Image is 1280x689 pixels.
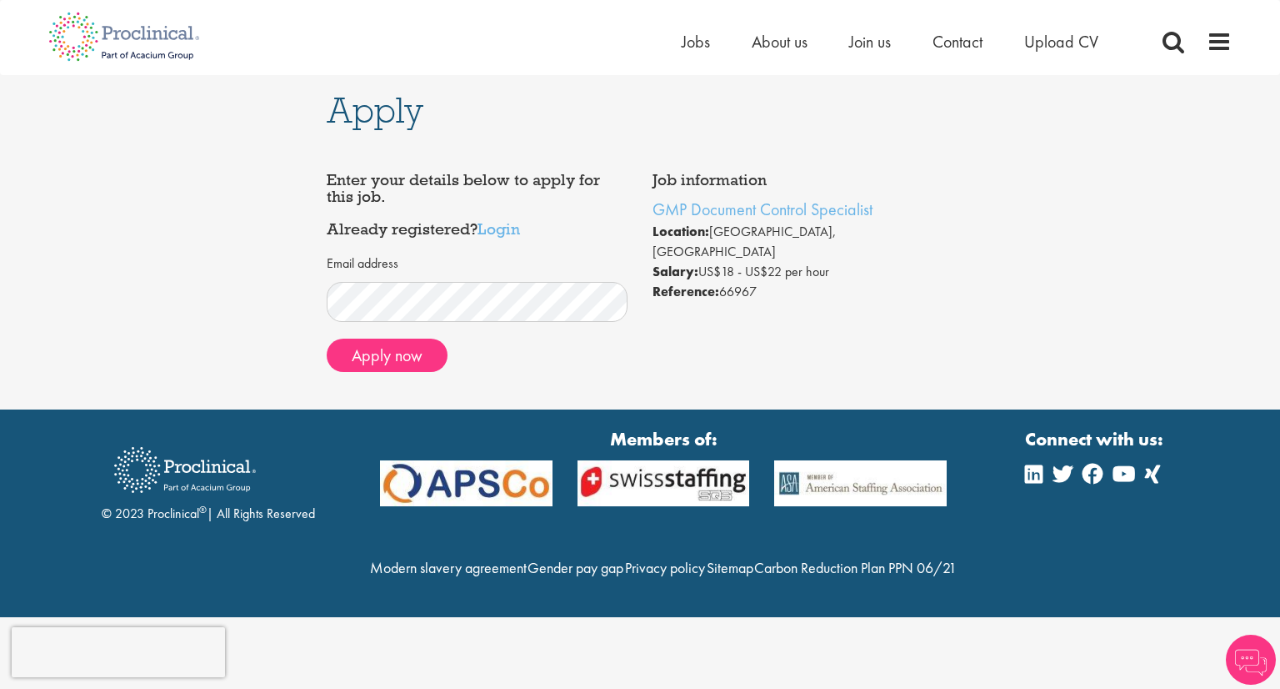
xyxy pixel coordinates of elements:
[102,435,268,505] img: Proclinical Recruitment
[707,558,753,577] a: Sitemap
[565,460,762,506] img: APSCo
[754,558,957,577] a: Carbon Reduction Plan PPN 06/21
[652,282,954,302] li: 66967
[12,627,225,677] iframe: reCAPTCHA
[527,558,623,577] a: Gender pay gap
[652,262,954,282] li: US$18 - US$22 per hour
[652,223,709,240] strong: Location:
[327,339,447,372] button: Apply now
[367,460,565,506] img: APSCo
[1024,31,1098,53] a: Upload CV
[327,254,398,274] label: Email address
[752,31,807,53] a: About us
[652,222,954,262] li: [GEOGRAPHIC_DATA], [GEOGRAPHIC_DATA]
[370,558,527,577] a: Modern slavery agreement
[102,435,315,524] div: © 2023 Proclinical | All Rights Reserved
[199,503,207,516] sup: ®
[682,31,710,53] a: Jobs
[327,88,423,133] span: Apply
[625,558,705,577] a: Privacy policy
[652,263,698,280] strong: Salary:
[1025,426,1167,452] strong: Connect with us:
[652,199,872,220] a: GMP Document Control Specialist
[327,172,628,238] h4: Enter your details below to apply for this job. Already registered?
[652,283,719,300] strong: Reference:
[762,460,959,506] img: APSCo
[849,31,891,53] a: Join us
[652,172,954,189] h4: Job information
[932,31,982,53] a: Contact
[380,426,947,452] strong: Members of:
[477,219,520,239] a: Login
[1226,635,1276,685] img: Chatbot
